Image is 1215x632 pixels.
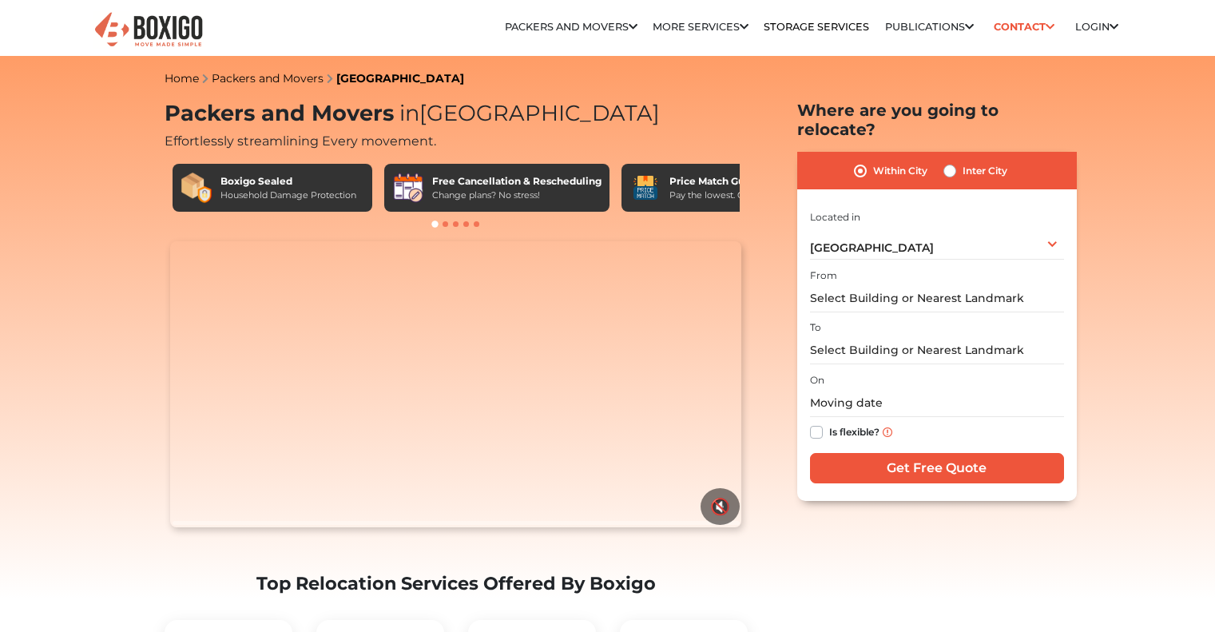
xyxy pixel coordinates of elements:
img: Boxigo Sealed [181,172,212,204]
button: 🔇 [701,488,740,525]
label: To [810,320,821,335]
a: Packers and Movers [212,71,324,85]
img: info [883,427,892,437]
input: Moving date [810,389,1064,417]
label: Located in [810,210,860,225]
input: Select Building or Nearest Landmark [810,284,1064,312]
label: Within City [873,161,927,181]
img: Boxigo [93,10,204,50]
a: More services [653,21,748,33]
input: Select Building or Nearest Landmark [810,336,1064,364]
a: Packers and Movers [505,21,637,33]
a: Home [165,71,199,85]
img: Price Match Guarantee [629,172,661,204]
a: Login [1075,21,1118,33]
div: Price Match Guarantee [669,174,791,189]
div: Household Damage Protection [220,189,356,202]
span: in [399,100,419,126]
h1: Packers and Movers [165,101,748,127]
label: From [810,268,837,283]
div: Boxigo Sealed [220,174,356,189]
label: Is flexible? [829,423,879,439]
img: Free Cancellation & Rescheduling [392,172,424,204]
span: [GEOGRAPHIC_DATA] [394,100,660,126]
h2: Where are you going to relocate? [797,101,1077,139]
h2: Top Relocation Services Offered By Boxigo [165,573,748,594]
label: On [810,373,824,388]
div: Free Cancellation & Rescheduling [432,174,602,189]
label: Inter City [963,161,1007,181]
a: [GEOGRAPHIC_DATA] [336,71,464,85]
span: [GEOGRAPHIC_DATA] [810,240,934,255]
span: Effortlessly streamlining Every movement. [165,133,436,149]
input: Get Free Quote [810,453,1064,483]
a: Publications [885,21,974,33]
a: Storage Services [764,21,869,33]
video: Your browser does not support the video tag. [170,241,741,527]
div: Pay the lowest. Guaranteed! [669,189,791,202]
a: Contact [989,14,1060,39]
div: Change plans? No stress! [432,189,602,202]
